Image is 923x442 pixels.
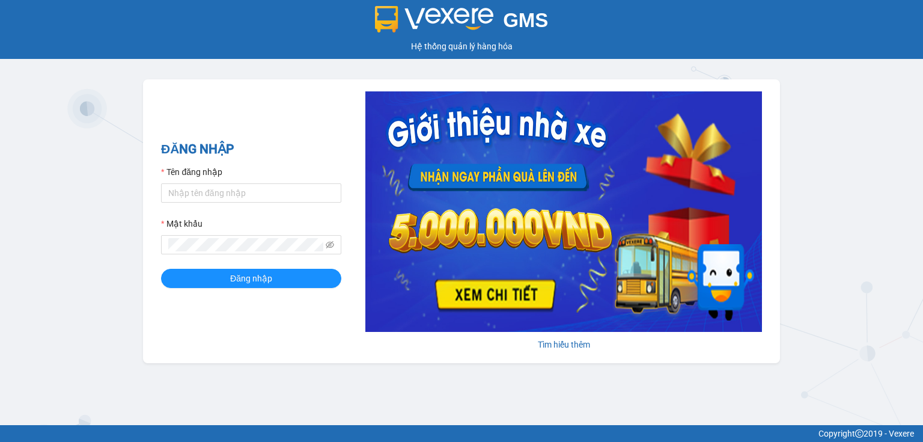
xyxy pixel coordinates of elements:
[855,429,864,438] span: copyright
[161,165,222,179] label: Tên đăng nhập
[9,427,914,440] div: Copyright 2019 - Vexere
[503,9,548,31] span: GMS
[161,217,203,230] label: Mật khẩu
[365,338,762,351] div: Tìm hiểu thêm
[326,241,334,249] span: eye-invisible
[230,272,272,285] span: Đăng nhập
[3,40,920,53] div: Hệ thống quản lý hàng hóa
[375,6,494,32] img: logo 2
[161,269,341,288] button: Đăng nhập
[168,238,323,251] input: Mật khẩu
[161,183,341,203] input: Tên đăng nhập
[365,91,762,332] img: banner-0
[161,140,341,159] h2: ĐĂNG NHẬP
[375,18,549,28] a: GMS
